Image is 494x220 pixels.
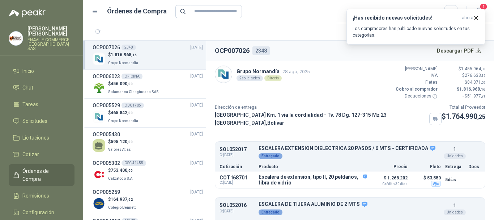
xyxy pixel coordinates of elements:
[394,86,438,93] p: Cobro al comprador
[9,164,74,186] a: Órdenes de Compra
[220,180,254,185] span: C: [DATE]
[282,69,310,74] span: 28 ago, 2025
[190,73,203,80] span: [DATE]
[215,66,232,83] img: Company Logo
[453,202,456,209] p: 1
[371,165,408,169] p: Precio
[462,15,473,21] span: ahora
[93,111,105,123] img: Company Logo
[459,87,485,92] span: 1.816.968
[111,81,133,86] span: 456.090
[353,25,479,38] p: Los compradores han publicado nuevas solicitudes en tus categorías.
[237,75,263,81] div: 2 solicitudes
[453,145,456,153] p: 1
[108,51,140,58] p: $
[259,153,282,159] div: Entregado
[111,52,137,57] span: 1.816.968
[131,53,137,57] span: ,16
[108,80,160,87] p: $
[467,94,485,99] span: 51.977
[394,93,438,100] p: Deducciones
[93,43,120,51] h3: OCP007026
[9,9,46,17] img: Logo peakr
[127,169,133,173] span: ,00
[477,113,485,120] span: ,25
[27,26,74,36] p: [PERSON_NAME] [PERSON_NAME]
[22,100,38,108] span: Tareas
[22,167,68,183] span: Órdenes de Compra
[127,111,133,115] span: ,00
[9,189,74,203] a: Remisiones
[220,147,254,152] p: SOL052017
[259,209,282,215] div: Entregado
[481,80,485,84] span: ,00
[444,153,466,159] div: Unidades
[252,46,270,55] div: 2348
[472,5,485,18] button: 1
[220,175,254,180] p: COT168701
[442,104,485,111] p: Total al Proveedor
[264,75,282,81] div: Directo
[480,3,487,10] span: 1
[22,150,39,158] span: Cotizar
[431,181,441,187] div: Fijo
[259,174,367,186] p: Escalera de extensión, tipo II, 20 peldaños, fibra de vidrio
[467,80,485,85] span: 84.371
[22,117,47,125] span: Solicitudes
[481,94,485,98] span: ,91
[93,168,105,181] img: Company Logo
[122,45,136,50] div: 2348
[9,148,74,161] a: Cotizar
[215,104,442,111] p: Dirección de entrega
[442,93,485,100] p: - $
[445,175,464,184] p: 5 días
[371,182,408,186] span: Crédito 30 días
[346,9,485,45] button: ¡Has recibido nuevas solicitudes!ahora Los compradores han publicado nuevas solicitudes en tus ca...
[22,134,49,142] span: Licitaciones
[108,148,131,151] span: Valores Atlas
[93,188,203,211] a: OCP005259[DATE] Company Logo$164.937,62Colegio Bennett
[108,167,135,174] p: $
[353,15,459,21] h3: ¡Has recibido nuevas solicitudes!
[442,111,485,122] p: $
[446,112,485,121] span: 1.764.990
[442,86,485,93] p: $
[108,109,140,116] p: $
[22,208,54,216] span: Configuración
[190,131,203,138] span: [DATE]
[122,160,146,166] div: OSC 41455
[108,61,138,65] span: Grupo Normandía
[259,201,441,208] p: ESCALERA DE TIJERA ALUMINIO DE 2 MTS
[93,43,203,66] a: OCP0070262348[DATE] Company Logo$1.816.968,16Grupo Normandía
[481,74,485,78] span: ,16
[442,66,485,72] p: $
[9,32,23,45] img: Company Logo
[111,197,133,202] span: 164.937
[107,6,167,16] h1: Órdenes de Compra
[93,188,120,196] h3: OCP005259
[9,81,74,95] a: Chat
[468,165,481,169] p: Docs
[93,130,120,138] h3: OCP005430
[220,203,254,208] p: SOL052016
[394,79,438,86] p: Fletes
[190,160,203,167] span: [DATE]
[259,165,367,169] p: Producto
[220,152,254,158] span: C: [DATE]
[108,138,133,145] p: $
[108,90,159,94] span: Salamanca Oleaginosas SAS
[412,165,441,169] p: Flete
[9,131,74,145] a: Licitaciones
[108,206,136,209] span: Colegio Bennett
[9,114,74,128] a: Solicitudes
[220,165,254,169] p: Cotización
[371,174,408,186] p: $ 1.268.202
[127,140,133,144] span: ,00
[93,72,203,95] a: OCP006023OFICINA[DATE] Company Logo$456.090,00Salamanca Oleaginosas SAS
[465,73,485,78] span: 276.633
[481,67,485,71] span: ,00
[108,196,137,203] p: $
[480,87,485,91] span: ,16
[259,145,441,152] p: ESCALERA EXTENSION DIELECTRICA 20 PASOS / 6 MTS - CERTIFICADA
[93,72,120,80] h3: OCP006023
